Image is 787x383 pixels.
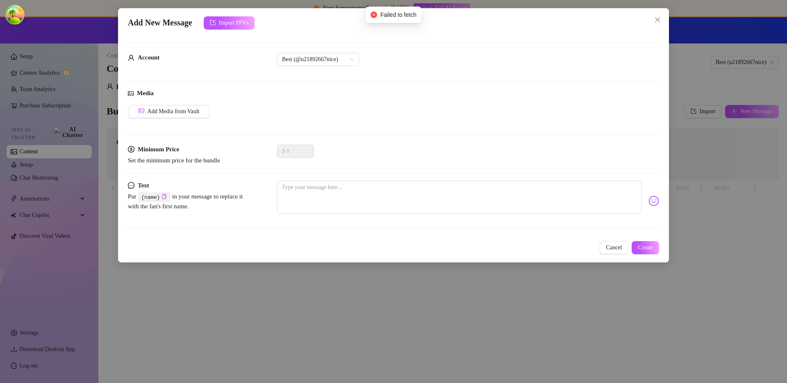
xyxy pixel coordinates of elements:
button: Create [632,241,659,254]
img: svg%3e [648,196,659,206]
span: import [210,20,216,25]
span: Cancel [606,244,622,251]
span: picture [128,89,134,98]
span: Add Media from Vault [148,108,200,115]
button: Close [651,13,664,26]
span: close [654,16,661,23]
span: user [128,53,134,63]
span: Set the minimum price for the bundle [128,157,220,164]
strong: Minimum Price [138,146,179,153]
button: Add Media from Vault [128,105,210,118]
span: Import PPVs [219,20,249,26]
button: Cancel [600,241,629,254]
strong: Account [138,54,159,61]
span: Close [651,16,664,23]
span: Put in your message to replace it with the fan's first name. [128,193,243,210]
button: Open Tanstack query devtools [7,7,23,23]
span: close-circle [371,11,377,18]
button: Click to Copy [161,194,167,200]
span: dollar [128,145,134,155]
span: Create [638,244,653,251]
code: {name} [139,193,169,201]
span: Add New Message [128,16,192,30]
button: Import PPVs [204,16,255,30]
strong: Media [137,90,154,96]
span: Failed to fetch [380,10,416,19]
strong: Text [138,182,149,189]
span: copy [161,194,167,199]
span: message [128,181,134,191]
span: Best (@u21892667nice) [282,53,354,66]
span: picture [139,108,144,114]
